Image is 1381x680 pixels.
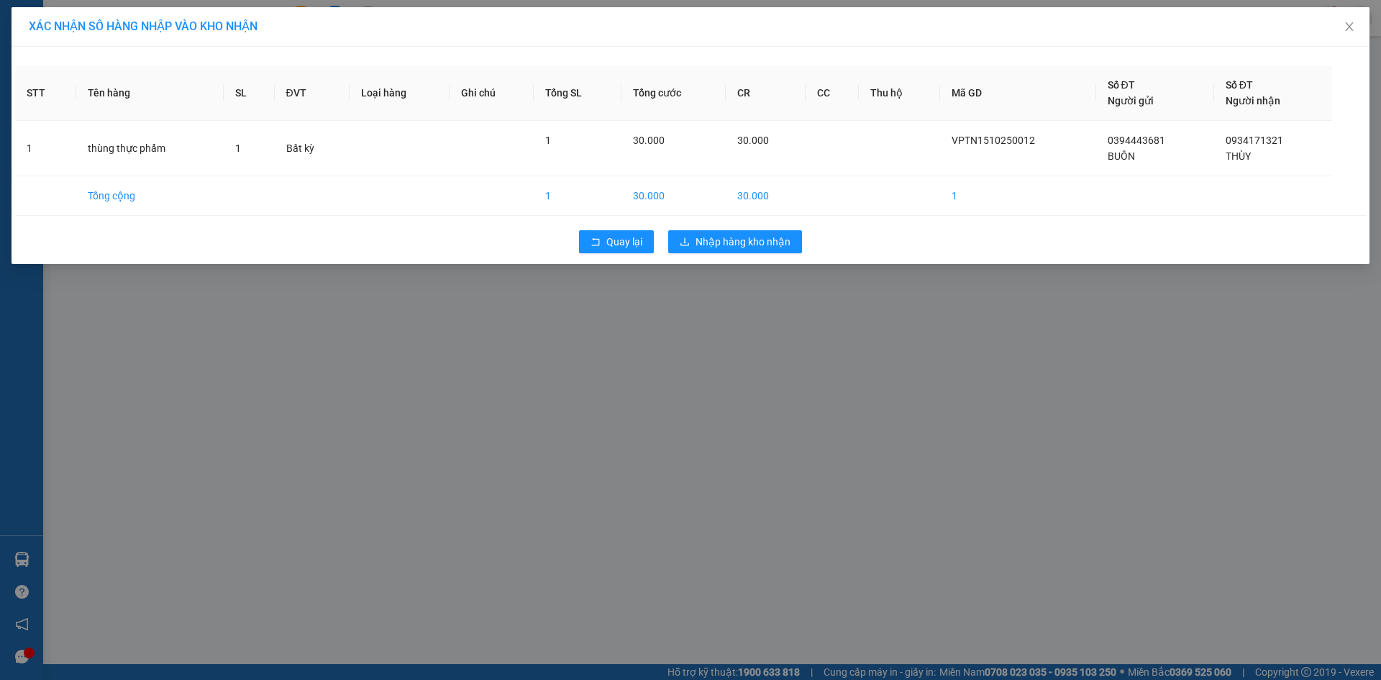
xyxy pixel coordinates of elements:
[534,176,621,216] td: 1
[275,65,350,121] th: ĐVT
[29,19,257,33] span: XÁC NHẬN SỐ HÀNG NHẬP VÀO KHO NHẬN
[1108,95,1154,106] span: Người gửi
[534,65,621,121] th: Tổng SL
[76,65,224,121] th: Tên hàng
[940,176,1096,216] td: 1
[1226,95,1280,106] span: Người nhận
[224,65,274,121] th: SL
[76,121,224,176] td: thùng thực phẩm
[450,65,534,121] th: Ghi chú
[940,65,1096,121] th: Mã GD
[1226,150,1251,162] span: THÙY
[696,234,790,250] span: Nhập hàng kho nhận
[15,65,76,121] th: STT
[606,234,642,250] span: Quay lại
[1108,150,1135,162] span: BUÔN
[806,65,858,121] th: CC
[15,121,76,176] td: 1
[1108,135,1165,146] span: 0394443681
[621,176,726,216] td: 30.000
[952,135,1035,146] span: VPTN1510250012
[1344,21,1355,32] span: close
[621,65,726,121] th: Tổng cước
[1226,79,1253,91] span: Số ĐT
[76,176,224,216] td: Tổng cộng
[235,142,241,154] span: 1
[1108,79,1135,91] span: Số ĐT
[726,176,806,216] td: 30.000
[859,65,940,121] th: Thu hộ
[737,135,769,146] span: 30.000
[668,230,802,253] button: downloadNhập hàng kho nhận
[275,121,350,176] td: Bất kỳ
[633,135,665,146] span: 30.000
[1226,135,1283,146] span: 0934171321
[726,65,806,121] th: CR
[350,65,450,121] th: Loại hàng
[545,135,551,146] span: 1
[1329,7,1369,47] button: Close
[591,237,601,248] span: rollback
[579,230,654,253] button: rollbackQuay lại
[680,237,690,248] span: download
